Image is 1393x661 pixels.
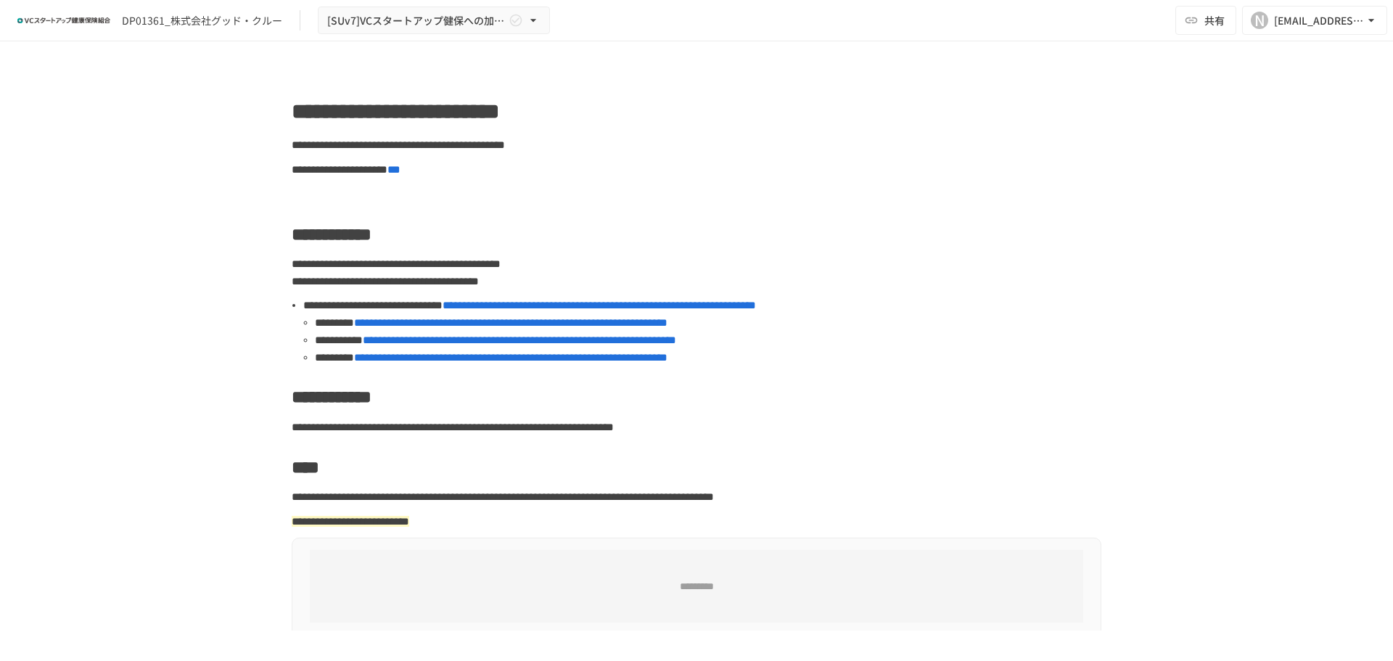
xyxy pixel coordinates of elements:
button: N[EMAIL_ADDRESS][DOMAIN_NAME] [1242,6,1387,35]
button: [SUv7]VCスタートアップ健保への加入申請手続き [318,7,550,35]
div: DP01361_株式会社グッド・クルー [122,13,282,28]
span: 共有 [1204,12,1225,28]
div: [EMAIL_ADDRESS][DOMAIN_NAME] [1274,12,1364,30]
span: [SUv7]VCスタートアップ健保への加入申請手続き [327,12,506,30]
img: ZDfHsVrhrXUoWEWGWYf8C4Fv4dEjYTEDCNvmL73B7ox [17,9,110,32]
div: N [1251,12,1268,29]
button: 共有 [1175,6,1236,35]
